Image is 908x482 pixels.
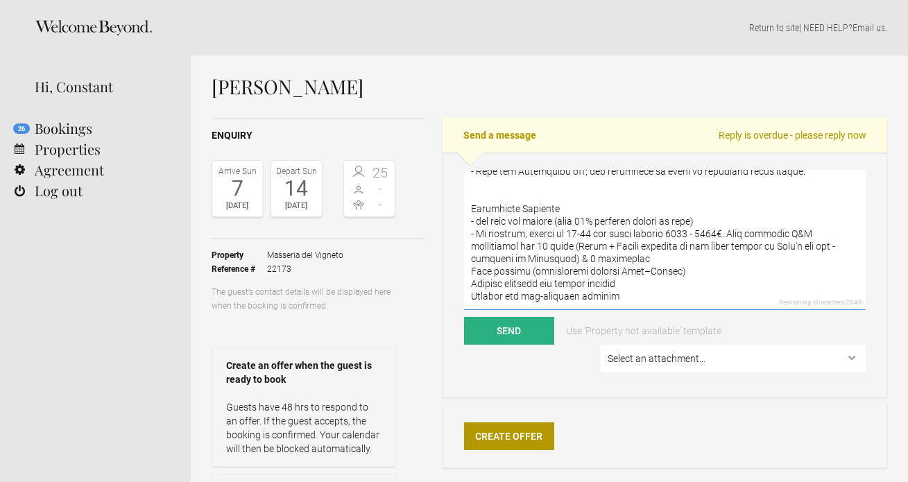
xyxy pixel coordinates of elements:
[226,400,381,456] p: Guests have 48 hrs to respond to an offer. If the guest accepts, the booking is confirmed. Your c...
[443,118,887,153] h2: Send a message
[216,178,259,199] div: 7
[35,76,170,97] div: Hi, Constant
[464,317,554,345] button: Send
[267,248,343,262] span: Masseria del Vigneto
[212,128,425,143] h2: Enquiry
[464,422,554,450] a: Create Offer
[212,76,887,97] h1: [PERSON_NAME]
[749,22,799,33] a: Return to site
[370,182,392,196] span: -
[275,178,318,199] div: 14
[216,164,259,178] div: Arrive Sun
[275,199,318,213] div: [DATE]
[13,123,30,134] flynt-notification-badge: 26
[216,199,259,213] div: [DATE]
[853,22,885,33] a: Email us
[556,317,731,345] a: Use 'Property not available' template
[370,166,392,180] span: 25
[275,164,318,178] div: Depart Sun
[212,262,267,276] strong: Reference #
[719,128,866,142] span: Reply is overdue - please reply now
[226,359,381,386] strong: Create an offer when the guest is ready to book
[370,198,392,212] span: -
[212,248,267,262] strong: Property
[267,262,343,276] span: 22173
[212,285,395,313] p: The guest’s contact details will be displayed here when the booking is confirmed.
[212,21,887,35] p: | NEED HELP? .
